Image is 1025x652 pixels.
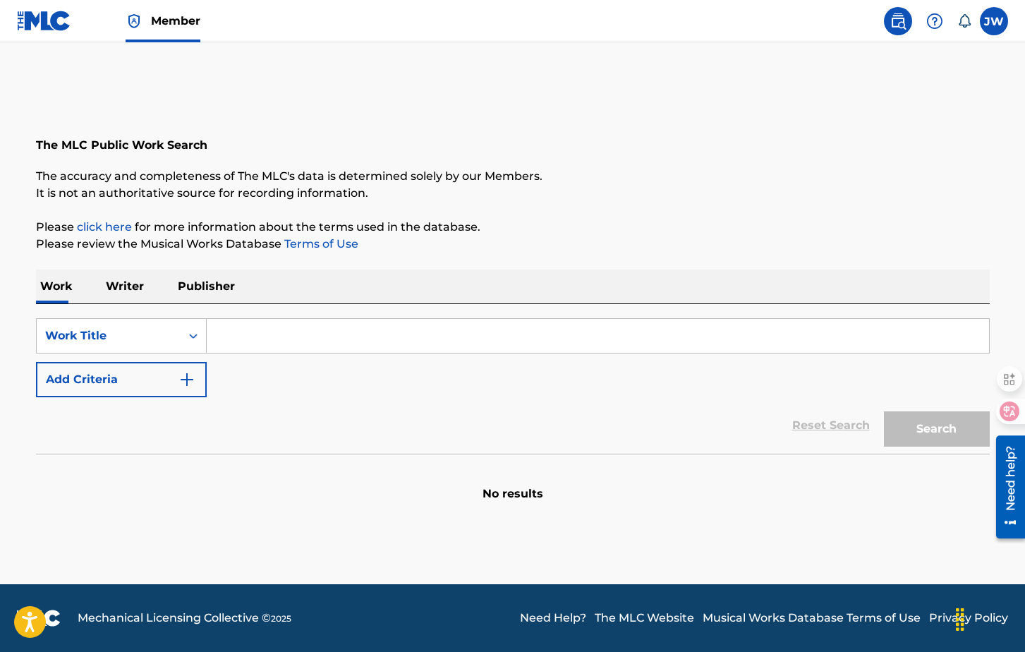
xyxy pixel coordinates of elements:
[17,610,61,627] img: logo
[929,611,1008,624] font: Privacy Policy
[954,584,1025,652] iframe: Chat Widget
[281,237,358,250] a: Terms of Use
[36,220,480,234] font: Please for more information about the terms used in the database.
[957,14,971,28] div: Notifications
[929,610,1008,627] a: Privacy Policy
[178,371,195,388] img: 9d2ae6d4665cec9f34b9.svg
[151,14,200,28] font: Member
[126,13,142,30] img: Top Rightsholder
[520,611,586,624] font: Need Help?
[77,220,132,234] a: click here
[36,362,207,397] button: Add Criteria
[106,279,144,293] font: Writer
[78,610,291,627] span: 2025
[884,7,912,35] a: Public Search
[595,611,694,624] font: The MLC Website
[36,169,542,183] font: The accuracy and completeness of The MLC's data is determined solely by our Members.
[703,610,921,627] a: Musical Works Database Terms of Use
[980,7,1008,35] div: User Menu
[17,11,71,31] img: MLC Logo
[954,584,1025,652] div: 聊天小组件
[890,13,906,30] img: search
[921,7,949,35] div: Help
[926,13,943,30] img: help
[703,611,921,624] font: Musical Works Database Terms of Use
[40,279,72,293] font: Work
[36,318,990,454] form: Search Form
[36,138,207,152] font: The MLC Public Work Search
[46,371,118,388] font: Add Criteria
[36,186,368,200] font: It is not an authoritative source for recording information.
[949,598,971,641] div: 拖动
[985,430,1025,544] iframe: Resource Center
[45,329,107,342] font: Work Title
[78,611,271,624] font: Mechanical Licensing Collective ©
[36,237,358,250] font: Please review the Musical Works Database
[178,279,235,293] font: Publisher
[595,610,694,627] a: The MLC Website
[520,610,586,627] a: Need Help?
[483,487,543,500] font: No results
